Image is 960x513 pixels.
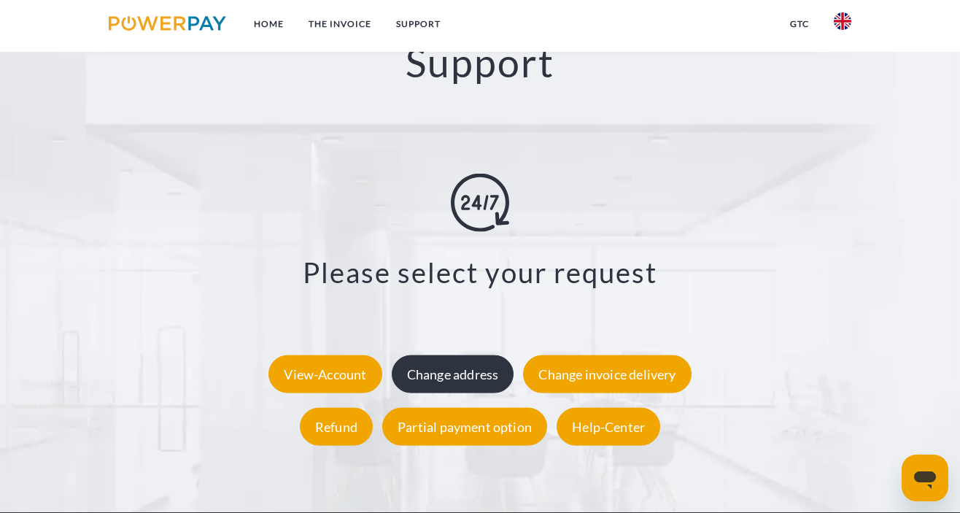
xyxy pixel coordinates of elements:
[300,408,373,446] div: Refund
[48,38,912,87] h2: Support
[268,355,382,393] div: View-Account
[379,419,551,435] a: Partial payment option
[388,366,518,382] a: Change address
[66,255,894,290] h3: Please select your request
[296,419,376,435] a: Refund
[265,366,385,382] a: View-Account
[382,408,547,446] div: Partial payment option
[451,174,509,232] img: online-shopping.svg
[296,11,384,37] a: THE INVOICE
[778,11,821,37] a: GTC
[109,16,226,31] img: logo-powerpay.svg
[834,12,851,30] img: en
[519,366,694,382] a: Change invoice delivery
[384,11,453,37] a: Support
[557,408,660,446] div: Help-Center
[241,11,296,37] a: Home
[902,455,948,501] iframe: Button to launch messaging window, conversation in progress
[553,419,664,435] a: Help-Center
[392,355,514,393] div: Change address
[523,355,691,393] div: Change invoice delivery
